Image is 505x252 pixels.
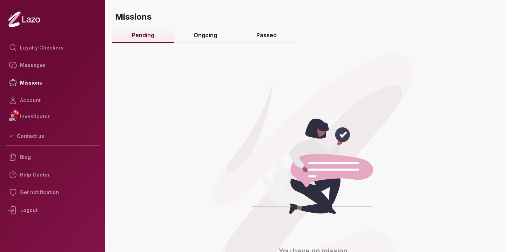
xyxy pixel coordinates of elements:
a: Passed [237,28,296,43]
a: Get notification [6,184,100,201]
a: NEWInvestigator [6,109,100,124]
a: Pending [112,28,174,43]
a: Account [6,92,100,109]
a: Blog [6,148,100,166]
a: Ongoing [174,28,237,43]
a: Missions [6,74,100,92]
a: Loyalty Checkers [6,39,100,57]
a: Messages [6,57,100,74]
a: Help Center [6,166,100,184]
button: Contact us [6,130,100,142]
div: Logout [6,201,100,219]
span: NEW [12,109,20,116]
